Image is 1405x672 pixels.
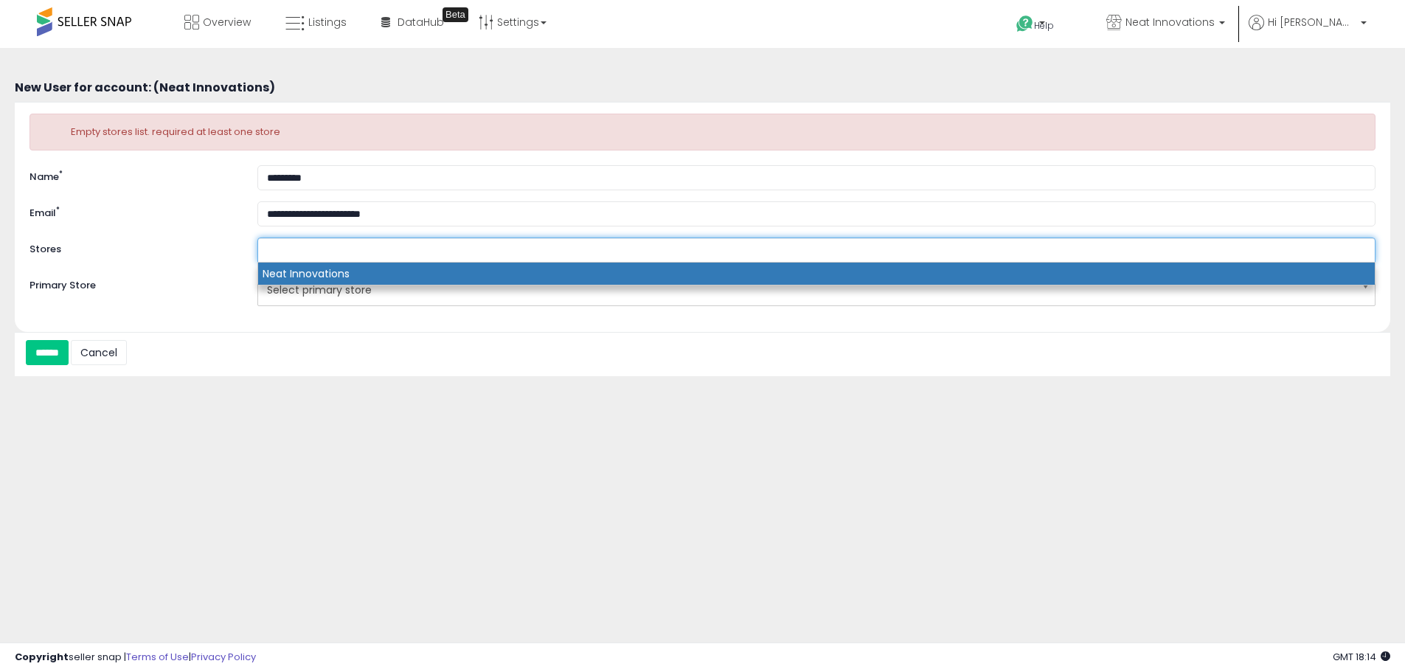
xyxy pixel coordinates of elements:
[1005,4,1083,48] a: Help
[18,165,246,184] label: Name
[1333,650,1390,664] span: 2025-09-9 18:14 GMT
[203,15,251,30] span: Overview
[308,15,347,30] span: Listings
[18,201,246,221] label: Email
[41,125,1364,139] ul: Empty stores list. required at least one store
[18,238,246,257] label: Stores
[71,340,127,365] a: Cancel
[15,651,256,665] div: seller snap | |
[267,277,1347,302] span: Select primary store
[1249,15,1367,48] a: Hi [PERSON_NAME]
[191,650,256,664] a: Privacy Policy
[258,263,1375,285] li: Neat Innovations
[18,274,246,293] label: Primary Store
[1268,15,1356,30] span: Hi [PERSON_NAME]
[1016,15,1034,33] i: Get Help
[15,81,1390,94] h3: New User for account: (Neat Innovations)
[1125,15,1215,30] span: Neat Innovations
[126,650,189,664] a: Terms of Use
[1034,19,1054,32] span: Help
[15,650,69,664] strong: Copyright
[443,7,468,22] div: Tooltip anchor
[398,15,444,30] span: DataHub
